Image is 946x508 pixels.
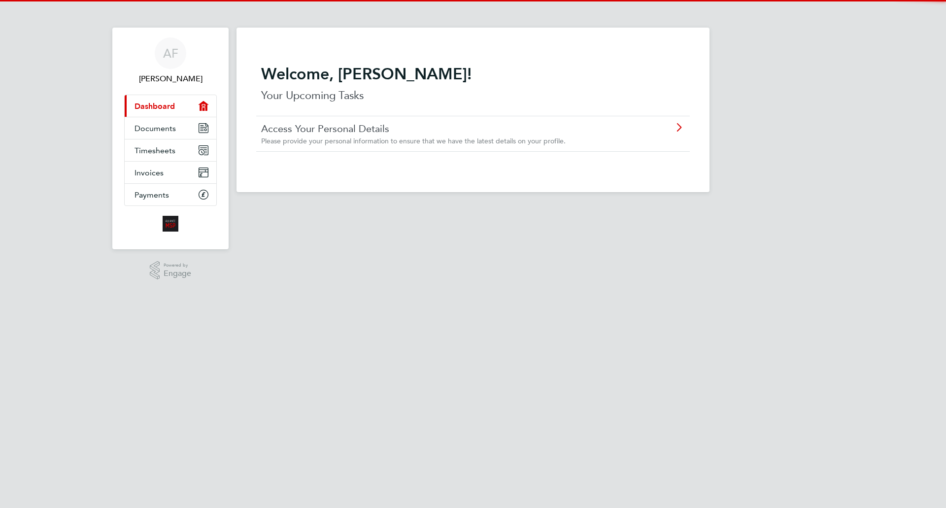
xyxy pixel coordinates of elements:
[112,28,229,249] nav: Main navigation
[163,47,178,60] span: AF
[125,95,216,117] a: Dashboard
[124,216,217,232] a: Go to home page
[135,190,169,200] span: Payments
[135,168,164,177] span: Invoices
[125,139,216,161] a: Timesheets
[125,184,216,205] a: Payments
[125,117,216,139] a: Documents
[164,261,191,270] span: Powered by
[150,261,192,280] a: Powered byEngage
[135,146,175,155] span: Timesheets
[124,37,217,85] a: AF[PERSON_NAME]
[261,88,685,103] p: Your Upcoming Tasks
[135,124,176,133] span: Documents
[124,73,217,85] span: Angela Frost
[261,122,629,135] a: Access Your Personal Details
[125,162,216,183] a: Invoices
[135,102,175,111] span: Dashboard
[164,270,191,278] span: Engage
[261,64,685,84] h2: Welcome, [PERSON_NAME]!
[163,216,178,232] img: alliancemsp-logo-retina.png
[261,136,566,145] span: Please provide your personal information to ensure that we have the latest details on your profile.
